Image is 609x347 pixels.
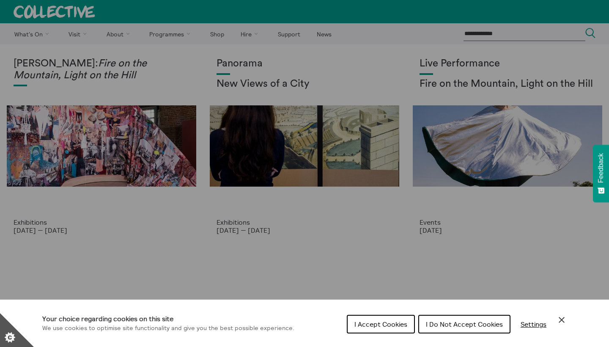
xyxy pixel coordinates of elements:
button: I Do Not Accept Cookies [418,315,510,333]
button: Settings [514,316,553,333]
span: Feedback [597,153,605,183]
span: I Do Not Accept Cookies [426,320,503,328]
button: Feedback - Show survey [593,145,609,202]
span: Settings [521,320,546,328]
button: I Accept Cookies [347,315,415,333]
button: Close Cookie Control [557,315,567,325]
h1: Your choice regarding cookies on this site [42,314,294,324]
p: We use cookies to optimise site functionality and give you the best possible experience. [42,324,294,333]
span: I Accept Cookies [354,320,407,328]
